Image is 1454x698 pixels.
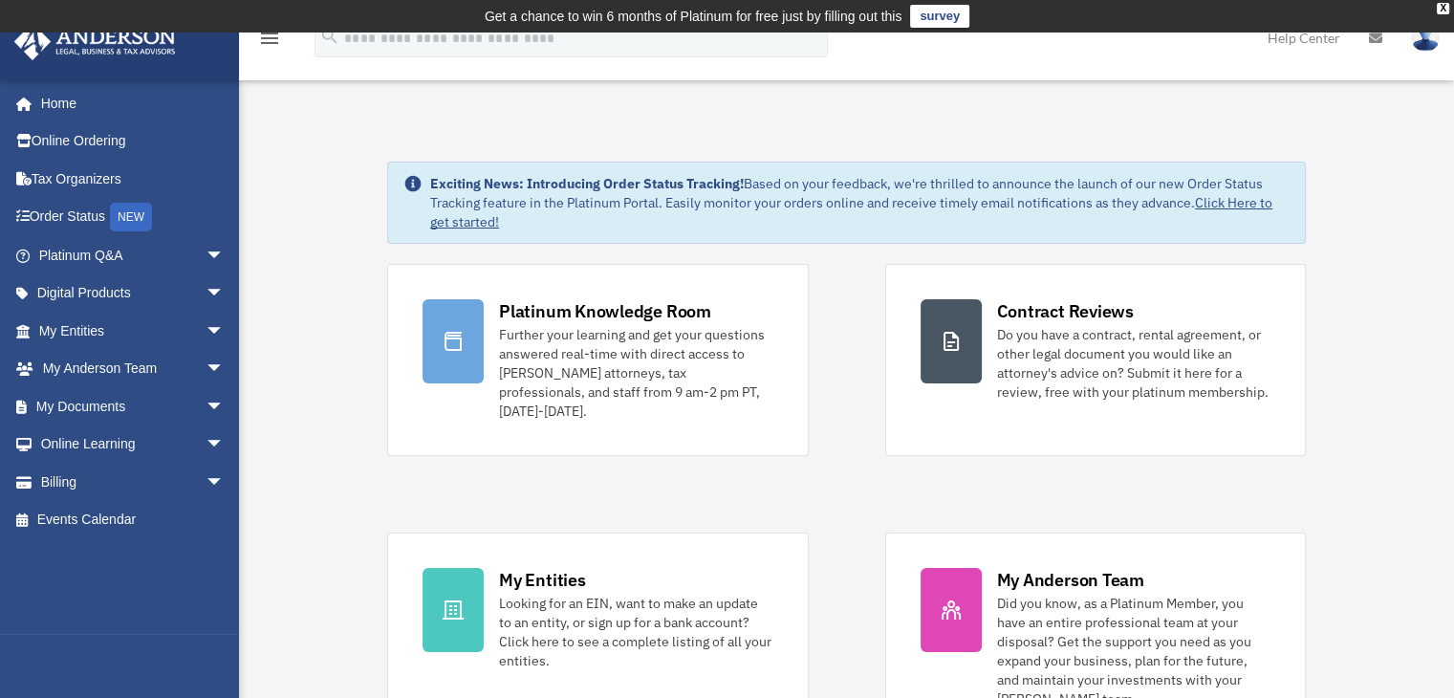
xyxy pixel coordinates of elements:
div: Get a chance to win 6 months of Platinum for free just by filling out this [485,5,902,28]
strong: Exciting News: Introducing Order Status Tracking! [430,175,744,192]
a: My Anderson Teamarrow_drop_down [13,350,253,388]
a: Platinum Q&Aarrow_drop_down [13,236,253,274]
a: Online Ordering [13,122,253,161]
span: arrow_drop_down [206,350,244,389]
a: Online Learningarrow_drop_down [13,425,253,464]
div: Looking for an EIN, want to make an update to an entity, or sign up for a bank account? Click her... [499,594,772,670]
div: close [1437,3,1449,14]
a: Contract Reviews Do you have a contract, rental agreement, or other legal document you would like... [885,264,1306,456]
a: Click Here to get started! [430,194,1272,230]
img: Anderson Advisors Platinum Portal [9,23,182,60]
span: arrow_drop_down [206,425,244,465]
a: survey [910,5,969,28]
div: NEW [110,203,152,231]
div: Based on your feedback, we're thrilled to announce the launch of our new Order Status Tracking fe... [430,174,1290,231]
a: menu [258,33,281,50]
div: My Entities [499,568,585,592]
a: My Documentsarrow_drop_down [13,387,253,425]
span: arrow_drop_down [206,274,244,314]
a: My Entitiesarrow_drop_down [13,312,253,350]
a: Digital Productsarrow_drop_down [13,274,253,313]
i: menu [258,27,281,50]
a: Platinum Knowledge Room Further your learning and get your questions answered real-time with dire... [387,264,808,456]
div: Contract Reviews [997,299,1134,323]
div: My Anderson Team [997,568,1144,592]
i: search [319,26,340,47]
span: arrow_drop_down [206,312,244,351]
a: Order StatusNEW [13,198,253,237]
div: Platinum Knowledge Room [499,299,711,323]
div: Do you have a contract, rental agreement, or other legal document you would like an attorney's ad... [997,325,1270,402]
img: User Pic [1411,24,1440,52]
a: Tax Organizers [13,160,253,198]
a: Home [13,84,244,122]
span: arrow_drop_down [206,463,244,502]
span: arrow_drop_down [206,236,244,275]
a: Events Calendar [13,501,253,539]
div: Further your learning and get your questions answered real-time with direct access to [PERSON_NAM... [499,325,772,421]
a: Billingarrow_drop_down [13,463,253,501]
span: arrow_drop_down [206,387,244,426]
